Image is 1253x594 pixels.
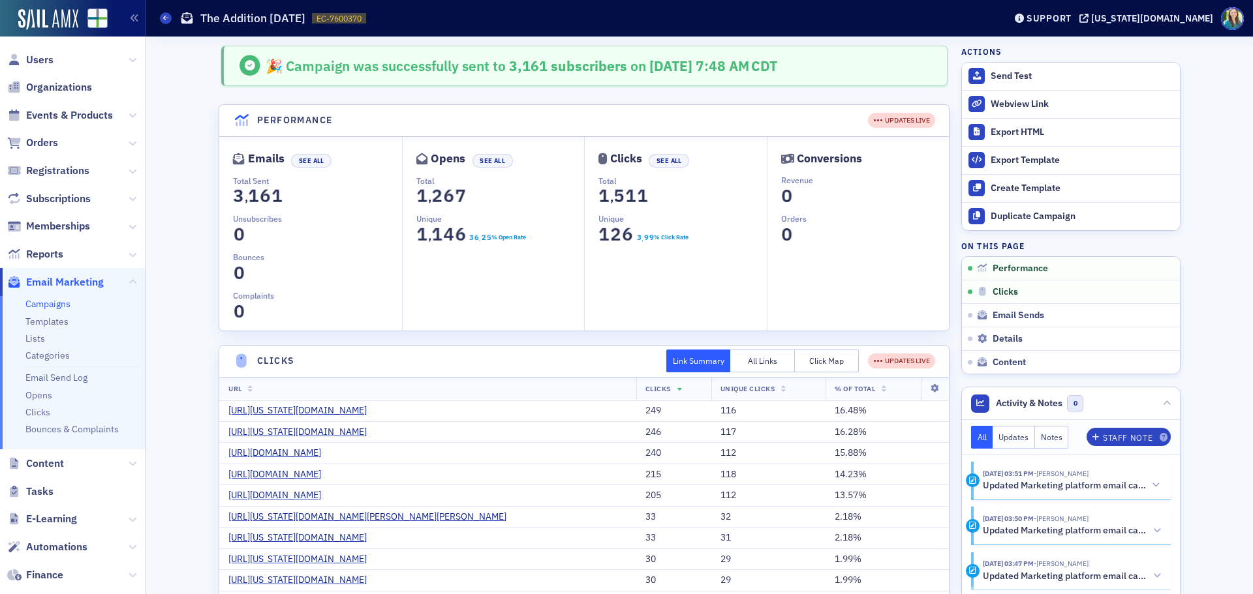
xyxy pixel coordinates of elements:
[596,185,613,207] span: 1
[491,233,526,242] div: % Open Rate
[795,349,859,372] button: Click Map
[991,126,1173,138] div: Export HTML
[983,524,1162,538] button: Updated Marketing platform email campaign: Duplicate of The Addition [DATE]
[835,426,940,438] div: 16.28%
[228,405,377,417] a: [URL][US_STATE][DOMAIN_NAME]
[452,185,469,207] span: 7
[636,233,654,242] section: 3.99
[649,154,689,168] button: See All
[26,275,104,290] span: Email Marketing
[991,155,1173,166] div: Export Template
[291,154,332,168] button: See All
[730,349,795,372] button: All Links
[996,396,1062,410] span: Activity & Notes
[25,349,70,361] a: Categories
[598,188,649,203] section: 1,511
[7,136,58,150] a: Orders
[983,571,1148,582] h5: Updated Marketing platform email campaign: Duplicate of The Addition [DATE]
[479,235,481,244] span: .
[416,213,585,224] p: Unique
[720,490,817,501] div: 112
[797,155,862,162] div: Conversions
[720,426,817,438] div: 117
[228,469,331,481] a: [URL][DOMAIN_NAME]
[7,568,63,582] a: Finance
[720,511,817,523] div: 32
[7,108,113,123] a: Events & Products
[962,90,1180,118] a: Webview Link
[596,223,613,246] span: 1
[428,227,431,245] span: ,
[636,231,642,243] span: 3
[248,155,285,162] div: Emails
[26,540,87,554] span: Automations
[781,213,950,224] p: Orders
[26,512,77,526] span: E-Learning
[26,136,58,150] span: Orders
[778,185,796,207] span: 0
[506,57,627,75] span: 3,161 subscribers
[416,175,585,186] p: Total
[25,298,70,310] a: Campaigns
[598,213,767,224] p: Unique
[228,554,377,565] a: [URL][US_STATE][DOMAIN_NAME]
[993,263,1048,275] span: Performance
[228,574,377,586] a: [URL][US_STATE][DOMAIN_NAME]
[720,447,817,459] div: 112
[781,188,793,203] section: 0
[416,188,467,203] section: 1,267
[413,223,431,246] span: 1
[469,233,491,242] section: 36.25
[608,223,625,246] span: 2
[720,384,775,393] span: Unique Clicks
[835,490,940,501] div: 13.57%
[962,63,1180,90] button: Send Test
[26,484,54,499] span: Tasks
[230,223,248,246] span: 0
[648,231,655,243] span: 9
[720,554,817,565] div: 29
[835,574,940,586] div: 1.99%
[645,532,702,544] div: 33
[428,223,446,246] span: 1
[1221,7,1244,30] span: Profile
[983,480,1146,492] h5: Updated Marketing platform email campaign: The Addition [DATE]
[230,185,248,207] span: 3
[645,574,702,586] div: 30
[993,286,1018,298] span: Clicks
[1087,428,1171,446] button: Staff Note
[749,57,778,75] span: CDT
[18,9,78,30] img: SailAMX
[781,227,793,242] section: 0
[1091,12,1213,24] div: [US_STATE][DOMAIN_NAME]
[835,532,940,544] div: 2.18%
[1035,426,1069,449] button: Notes
[962,146,1180,174] a: Export Template
[962,118,1180,146] a: Export HTML
[245,185,263,207] span: 1
[961,240,1181,252] h4: On this page
[654,233,688,242] div: % Click Rate
[835,511,940,523] div: 2.18%
[428,185,446,207] span: 2
[642,235,643,244] span: .
[781,174,950,186] p: Revenue
[835,384,875,393] span: % Of Total
[233,251,402,263] p: Bounces
[993,310,1044,321] span: Email Sends
[7,219,90,233] a: Memberships
[720,574,817,586] div: 29
[233,188,283,203] section: 3,161
[25,333,45,344] a: Lists
[966,564,980,578] div: Activity
[962,174,1180,202] a: Create Template
[611,185,628,207] span: 5
[634,185,652,207] span: 1
[233,175,402,186] p: Total Sent
[993,357,1026,368] span: Content
[26,108,113,123] span: Events & Products
[7,164,89,178] a: Registrations
[598,175,767,186] p: Total
[835,554,940,565] div: 1.99%
[228,532,377,544] a: [URL][US_STATE][DOMAIN_NAME]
